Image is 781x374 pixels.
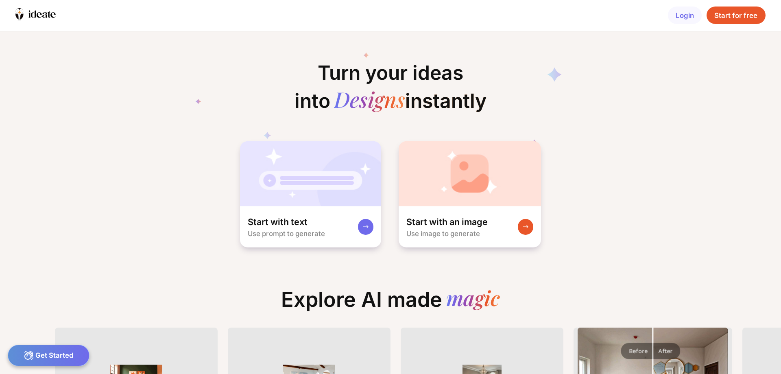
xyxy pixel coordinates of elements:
div: Start with text [248,216,308,228]
div: Login [668,7,702,24]
img: startWithImageCardBg.jpg [399,141,541,206]
div: Explore AI made [273,287,508,319]
img: startWithTextCardBg.jpg [240,141,382,206]
div: Use image to generate [406,230,480,238]
div: Start with an image [406,216,488,228]
div: Use prompt to generate [248,230,325,238]
div: Start for free [707,7,765,24]
div: magic [446,287,500,312]
div: Get Started [8,345,89,366]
